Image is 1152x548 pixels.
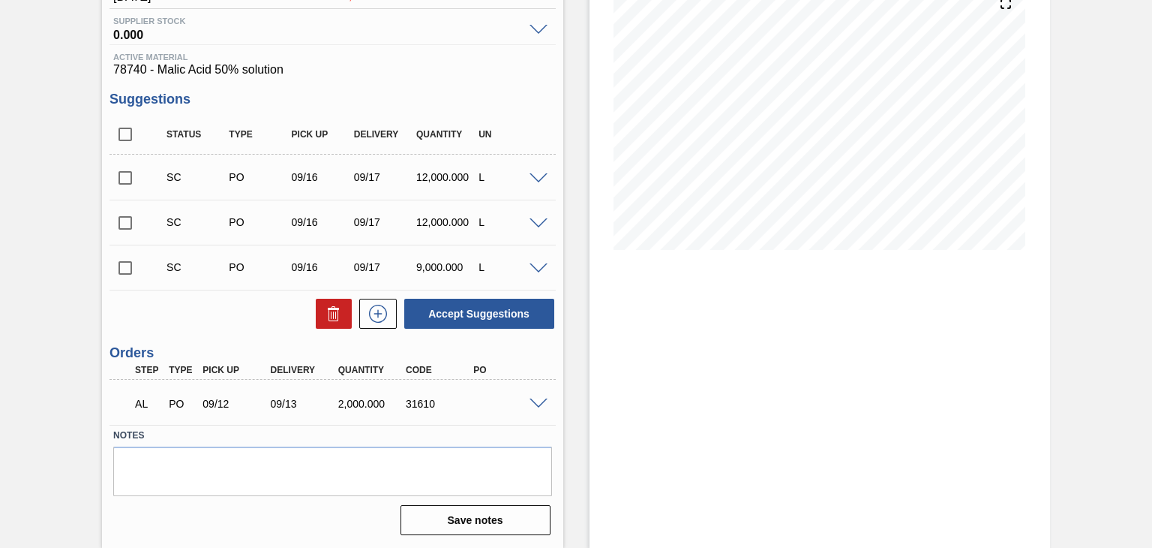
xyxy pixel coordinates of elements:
[288,129,356,140] div: Pick up
[350,216,418,228] div: 09/17/2025
[135,398,161,410] p: AL
[163,216,231,228] div: Suggestion Created
[113,53,551,62] span: Active Material
[113,26,521,41] span: 0.000
[163,129,231,140] div: Status
[475,261,543,273] div: L
[288,216,356,228] div: 09/16/2025
[350,129,418,140] div: Delivery
[163,261,231,273] div: Suggestion Created
[199,398,273,410] div: 09/12/2025
[350,171,418,183] div: 09/17/2025
[412,216,481,228] div: 12,000.000
[199,365,273,375] div: Pick up
[475,216,543,228] div: L
[402,398,476,410] div: 31610
[225,216,293,228] div: Purchase order
[404,299,554,329] button: Accept Suggestions
[308,299,352,329] div: Delete Suggestions
[400,505,550,535] button: Save notes
[267,365,341,375] div: Delivery
[131,365,165,375] div: Step
[288,261,356,273] div: 09/16/2025
[225,261,293,273] div: Purchase order
[475,171,543,183] div: L
[397,297,556,330] div: Accept Suggestions
[163,171,231,183] div: Suggestion Created
[165,365,199,375] div: Type
[225,129,293,140] div: Type
[113,425,551,447] label: Notes
[475,129,543,140] div: UN
[109,92,555,107] h3: Suggestions
[131,387,165,420] div: Awaiting Load Composition
[165,398,199,410] div: Purchase order
[288,171,356,183] div: 09/16/2025
[412,261,481,273] div: 9,000.000
[113,17,521,26] span: Supplier Stock
[109,345,555,361] h3: Orders
[412,171,481,183] div: 12,000.000
[402,365,476,375] div: Code
[225,171,293,183] div: Purchase order
[267,398,341,410] div: 09/13/2025
[113,63,551,77] span: 78740 - Malic Acid 50% solution
[412,129,481,140] div: Quantity
[334,365,409,375] div: Quantity
[350,261,418,273] div: 09/17/2025
[469,365,544,375] div: PO
[352,299,397,329] div: New suggestion
[334,398,409,410] div: 2,000.000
